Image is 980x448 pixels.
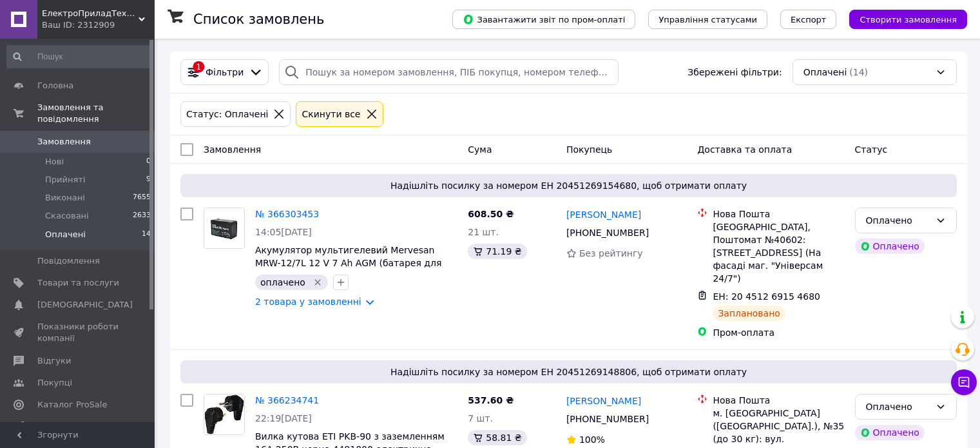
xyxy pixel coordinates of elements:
[255,245,441,281] a: Акумулятор мультигелевий Mervesan MRW-12/7L 12 V 7 Ah AGM (батарея для ДБЖ)
[855,425,925,440] div: Оплачено
[45,174,85,186] span: Прийняті
[204,208,244,248] img: Фото товару
[255,297,361,307] a: 2 товара у замовленні
[566,144,612,155] span: Покупець
[299,107,363,121] div: Cкинути все
[186,179,952,192] span: Надішліть посилку за номером ЕН 20451269154680, щоб отримати оплату
[697,144,792,155] span: Доставка та оплата
[713,291,820,302] span: ЕН: 20 4512 6915 4680
[204,144,261,155] span: Замовлення
[463,14,625,25] span: Завантажити звіт по пром-оплаті
[184,107,271,121] div: Статус: Оплачені
[6,45,152,68] input: Пошук
[45,229,86,240] span: Оплачені
[855,239,925,254] div: Оплачено
[255,413,312,424] span: 22:19[DATE]
[860,15,957,24] span: Створити замовлення
[37,102,155,125] span: Замовлення та повідомлення
[255,209,319,219] a: № 366303453
[849,10,967,29] button: Створити замовлення
[713,394,844,407] div: Нова Пошта
[206,66,244,79] span: Фільтри
[468,244,526,259] div: 71.19 ₴
[204,394,244,434] img: Фото товару
[312,277,323,287] svg: Видалити мітку
[260,277,305,287] span: оплачено
[37,377,72,389] span: Покупці
[279,59,619,85] input: Пошук за номером замовлення, ПІБ покупця, номером телефону, Email, номером накладної
[468,413,493,424] span: 7 шт.
[37,136,91,148] span: Замовлення
[37,80,73,92] span: Головна
[133,192,151,204] span: 7655
[45,156,64,168] span: Нові
[204,208,245,249] a: Фото товару
[255,395,319,405] a: № 366234741
[468,144,492,155] span: Cума
[468,395,514,405] span: 537.60 ₴
[255,227,312,237] span: 14:05[DATE]
[855,144,888,155] span: Статус
[803,66,847,79] span: Оплачені
[566,394,641,407] a: [PERSON_NAME]
[566,228,649,238] span: [PHONE_NUMBER]
[468,430,526,445] div: 58.81 ₴
[452,10,635,29] button: Завантажити звіт по пром-оплаті
[42,8,139,19] span: ЕлектроПриладТехСервіс
[713,208,844,220] div: Нова Пошта
[45,192,85,204] span: Виконані
[866,213,930,228] div: Оплачено
[37,355,71,367] span: Відгуки
[566,414,649,424] span: [PHONE_NUMBER]
[37,421,82,433] span: Аналітика
[37,255,100,267] span: Повідомлення
[133,210,151,222] span: 2633
[45,210,89,222] span: Скасовані
[146,174,151,186] span: 9
[648,10,767,29] button: Управління статусами
[566,208,641,221] a: [PERSON_NAME]
[42,19,155,31] div: Ваш ID: 2312909
[687,66,782,79] span: Збережені фільтри:
[579,434,605,445] span: 100%
[951,369,977,395] button: Чат з покупцем
[849,67,868,77] span: (14)
[468,227,499,237] span: 21 шт.
[780,10,837,29] button: Експорт
[713,306,785,321] div: Заплановано
[713,326,844,339] div: Пром-оплата
[836,14,967,24] a: Створити замовлення
[37,321,119,344] span: Показники роботи компанії
[37,277,119,289] span: Товари та послуги
[713,220,844,285] div: [GEOGRAPHIC_DATA], Поштомат №40602: [STREET_ADDRESS] (На фасаді маг. "Універсам 24/7")
[37,299,133,311] span: [DEMOGRAPHIC_DATA]
[866,400,930,414] div: Оплачено
[204,394,245,435] a: Фото товару
[658,15,757,24] span: Управління статусами
[37,399,107,411] span: Каталог ProSale
[468,209,514,219] span: 608.50 ₴
[142,229,151,240] span: 14
[186,365,952,378] span: Надішліть посилку за номером ЕН 20451269148806, щоб отримати оплату
[791,15,827,24] span: Експорт
[193,12,324,27] h1: Список замовлень
[579,248,643,258] span: Без рейтингу
[146,156,151,168] span: 0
